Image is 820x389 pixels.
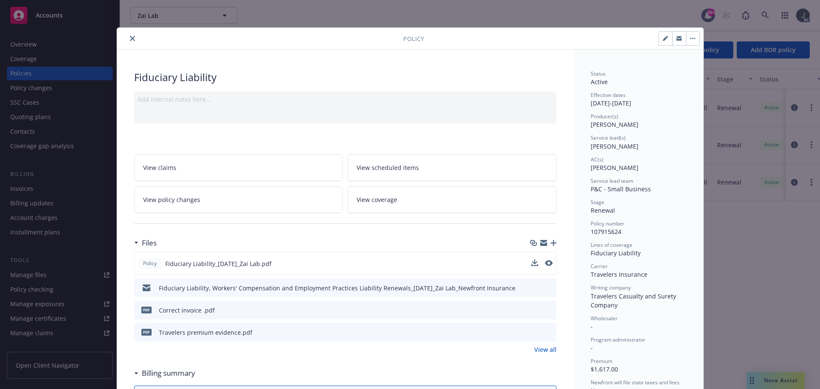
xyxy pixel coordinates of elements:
span: P&C - Small Business [591,185,651,193]
span: [PERSON_NAME] [591,164,638,172]
span: Policy [141,260,158,267]
button: preview file [545,328,553,337]
span: Stage [591,199,604,206]
span: View scheduled items [357,163,419,172]
span: Travelers Insurance [591,270,647,278]
a: View scheduled items [348,154,556,181]
a: View coverage [348,186,556,213]
span: [PERSON_NAME] [591,142,638,150]
span: Policy number [591,220,624,227]
div: Files [134,237,157,249]
span: pdf [141,307,152,313]
span: Newfront will file state taxes and fees [591,379,679,386]
span: - [591,344,593,352]
div: [DATE] - [DATE] [591,91,686,108]
span: Renewal [591,206,615,214]
span: Program administrator [591,336,645,343]
span: Policy [403,34,424,43]
span: Fiduciary Liability_[DATE]_Zai Lab.pdf [165,259,272,268]
span: View coverage [357,195,397,204]
span: View policy changes [143,195,200,204]
a: View policy changes [134,186,343,213]
span: $1,617.00 [591,365,618,373]
div: Fiduciary Liability, Workers' Compensation and Employment Practices Liability Renewals_[DATE]_Zai... [159,284,515,292]
div: Correct invoice .pdf [159,306,215,315]
button: preview file [545,259,553,268]
span: - [591,322,593,331]
div: Add internal notes here... [138,95,553,104]
span: Travelers Casualty and Surety Company [591,292,678,309]
span: Producer(s) [591,113,618,120]
a: View claims [134,154,343,181]
span: pdf [141,329,152,335]
button: preview file [545,284,553,292]
span: [PERSON_NAME] [591,120,638,129]
button: close [127,33,138,44]
span: Status [591,70,606,77]
span: Active [591,78,608,86]
div: Fiduciary Liability [591,249,686,257]
button: download file [532,328,539,337]
span: Effective dates [591,91,626,99]
button: download file [532,306,539,315]
span: Premium [591,357,612,365]
button: preview file [545,306,553,315]
h3: Billing summary [142,368,195,379]
span: Lines of coverage [591,241,633,249]
span: Service lead(s) [591,134,626,141]
h3: Files [142,237,157,249]
div: Billing summary [134,368,195,379]
a: View all [534,345,556,354]
button: download file [532,284,539,292]
span: Wholesaler [591,315,618,322]
span: AC(s) [591,156,603,163]
button: preview file [545,260,553,266]
span: View claims [143,163,176,172]
button: download file [531,259,538,268]
div: Fiduciary Liability [134,70,556,85]
span: Service lead team [591,177,633,184]
span: Writing company [591,284,631,291]
div: Travelers premium evidence.pdf [159,328,252,337]
span: 107915624 [591,228,621,236]
button: download file [531,259,538,266]
span: Carrier [591,263,608,270]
